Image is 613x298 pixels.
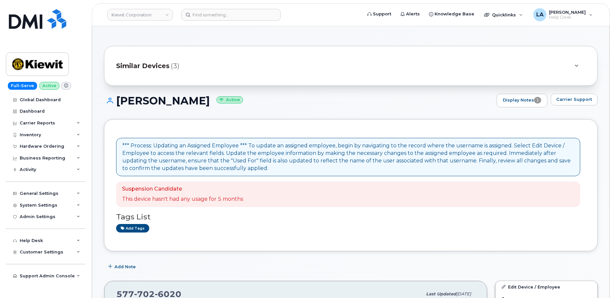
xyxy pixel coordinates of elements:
h3: Tags List [116,213,585,221]
button: Add Note [104,261,141,273]
p: Suspension Candidate [122,185,243,193]
span: Carrier Support [556,96,592,102]
span: [DATE] [456,291,471,296]
small: Active [216,96,243,104]
a: Edit Device / Employee [496,281,597,293]
iframe: Messenger Launcher [584,270,608,293]
p: This device hasn't had any usage for 5 months [122,196,243,203]
button: Carrier Support [551,94,598,105]
span: 1 [534,97,541,103]
a: Add tags [116,224,149,232]
h1: [PERSON_NAME] [104,95,493,106]
a: Display Notes1 [497,94,547,107]
span: (3) [171,61,179,71]
span: Similar Devices [116,61,170,71]
span: Last updated [426,291,456,296]
span: Add Note [114,264,136,270]
div: *** Process: Updating an Assigned Employee *** To update an assigned employee, begin by navigatin... [122,142,574,172]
